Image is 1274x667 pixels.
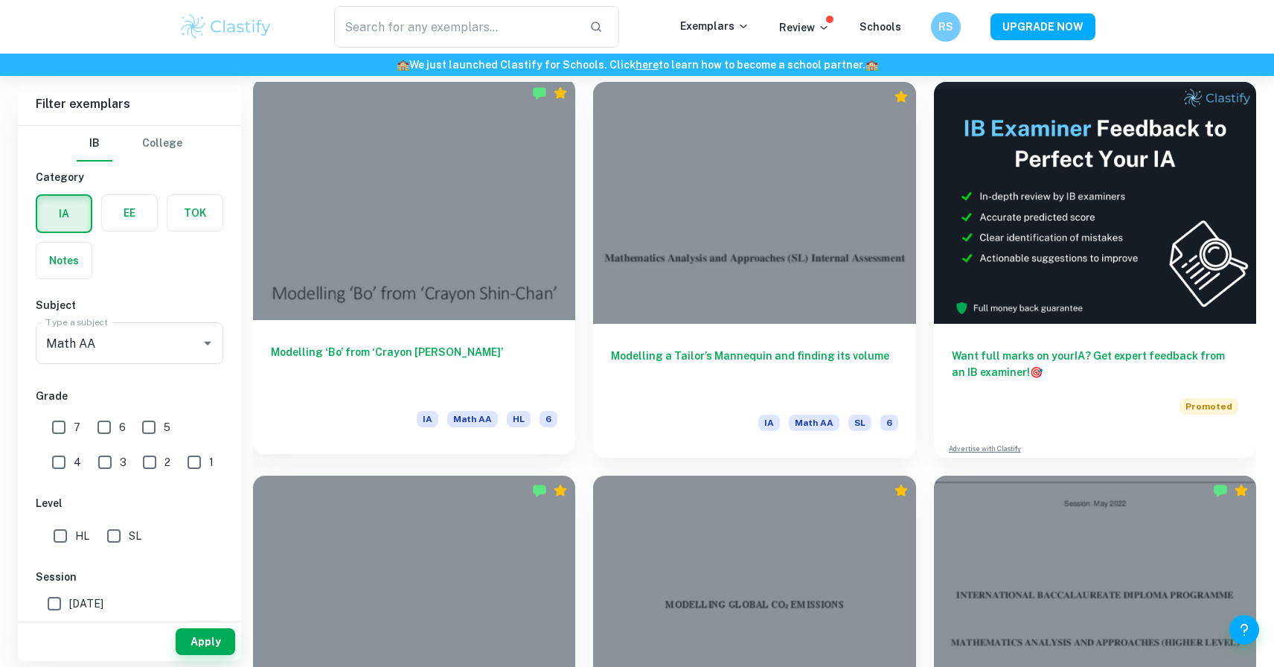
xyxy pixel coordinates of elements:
[74,419,80,435] span: 7
[532,86,547,100] img: Marked
[1234,483,1249,498] div: Premium
[860,21,901,33] a: Schools
[758,415,780,431] span: IA
[36,297,223,313] h6: Subject
[931,12,961,42] button: RS
[179,12,273,42] img: Clastify logo
[894,483,909,498] div: Premium
[46,316,108,328] label: Type a subject
[397,59,409,71] span: 🏫
[507,411,531,427] span: HL
[3,57,1271,73] h6: We just launched Clastify for Schools. Click to learn how to become a school partner.
[1179,398,1238,415] span: Promoted
[894,89,909,104] div: Premium
[102,195,157,231] button: EE
[949,444,1021,454] a: Advertise with Clastify
[938,19,955,35] h6: RS
[417,411,438,427] span: IA
[848,415,871,431] span: SL
[865,59,878,71] span: 🏫
[553,483,568,498] div: Premium
[36,388,223,404] h6: Grade
[553,86,568,100] div: Premium
[36,569,223,585] h6: Session
[447,411,498,427] span: Math AA
[164,454,170,470] span: 2
[952,348,1238,380] h6: Want full marks on your IA ? Get expert feedback from an IB examiner!
[36,243,92,278] button: Notes
[1030,366,1043,378] span: 🎯
[77,126,182,162] div: Filter type choice
[934,82,1256,324] img: Thumbnail
[540,411,557,427] span: 6
[77,126,112,162] button: IB
[593,82,915,458] a: Modelling a Tailor’s Mannequin and finding its volumeIAMath AASL6
[119,419,126,435] span: 6
[532,483,547,498] img: Marked
[271,344,557,393] h6: Modelling ‘Bo’ from ‘Crayon [PERSON_NAME]’
[1213,483,1228,498] img: Marked
[142,126,182,162] button: College
[129,528,141,544] span: SL
[789,415,839,431] span: Math AA
[934,82,1256,458] a: Want full marks on yourIA? Get expert feedback from an IB examiner!PromotedAdvertise with Clastify
[779,19,830,36] p: Review
[197,333,218,354] button: Open
[880,415,898,431] span: 6
[120,454,127,470] span: 3
[611,348,897,397] h6: Modelling a Tailor’s Mannequin and finding its volume
[1229,615,1259,645] button: Help and Feedback
[69,596,103,612] span: [DATE]
[636,59,659,71] a: here
[176,628,235,655] button: Apply
[36,495,223,511] h6: Level
[18,83,241,125] h6: Filter exemplars
[164,419,170,435] span: 5
[37,196,91,232] button: IA
[74,454,81,470] span: 4
[75,528,89,544] span: HL
[167,195,223,231] button: TOK
[680,18,749,34] p: Exemplars
[253,82,575,458] a: Modelling ‘Bo’ from ‘Crayon [PERSON_NAME]’IAMath AAHL6
[209,454,214,470] span: 1
[36,169,223,185] h6: Category
[334,6,577,48] input: Search for any exemplars...
[990,13,1095,40] button: UPGRADE NOW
